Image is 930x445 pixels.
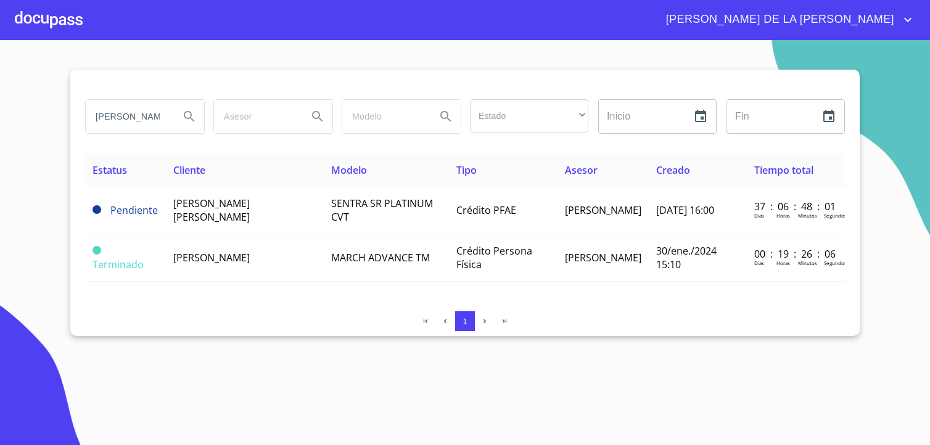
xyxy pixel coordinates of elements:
[342,100,426,133] input: search
[110,203,158,217] span: Pendiente
[565,251,641,264] span: [PERSON_NAME]
[175,102,204,131] button: Search
[173,163,205,177] span: Cliente
[93,163,127,177] span: Estatus
[431,102,461,131] button: Search
[754,200,837,213] p: 37 : 06 : 48 : 01
[456,163,477,177] span: Tipo
[470,99,588,133] div: ​
[331,251,430,264] span: MARCH ADVANCE TM
[656,163,690,177] span: Creado
[824,212,847,219] p: Segundos
[173,251,250,264] span: [PERSON_NAME]
[456,203,516,217] span: Crédito PFAE
[331,163,367,177] span: Modelo
[463,317,467,326] span: 1
[173,197,250,224] span: [PERSON_NAME] [PERSON_NAME]
[214,100,298,133] input: search
[93,246,101,255] span: Terminado
[86,100,170,133] input: search
[798,259,817,266] p: Minutos
[754,212,764,219] p: Dias
[824,259,847,266] p: Segundos
[656,203,714,217] span: [DATE] 16:00
[93,205,101,214] span: Pendiente
[565,163,598,177] span: Asesor
[656,244,717,271] span: 30/ene./2024 15:10
[754,163,813,177] span: Tiempo total
[776,259,790,266] p: Horas
[93,258,144,271] span: Terminado
[331,197,433,224] span: SENTRA SR PLATINUM CVT
[798,212,817,219] p: Minutos
[565,203,641,217] span: [PERSON_NAME]
[455,311,475,331] button: 1
[657,10,900,30] span: [PERSON_NAME] DE LA [PERSON_NAME]
[456,244,532,271] span: Crédito Persona Física
[754,247,837,261] p: 00 : 19 : 26 : 06
[754,259,764,266] p: Dias
[657,10,915,30] button: account of current user
[303,102,332,131] button: Search
[776,212,790,219] p: Horas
